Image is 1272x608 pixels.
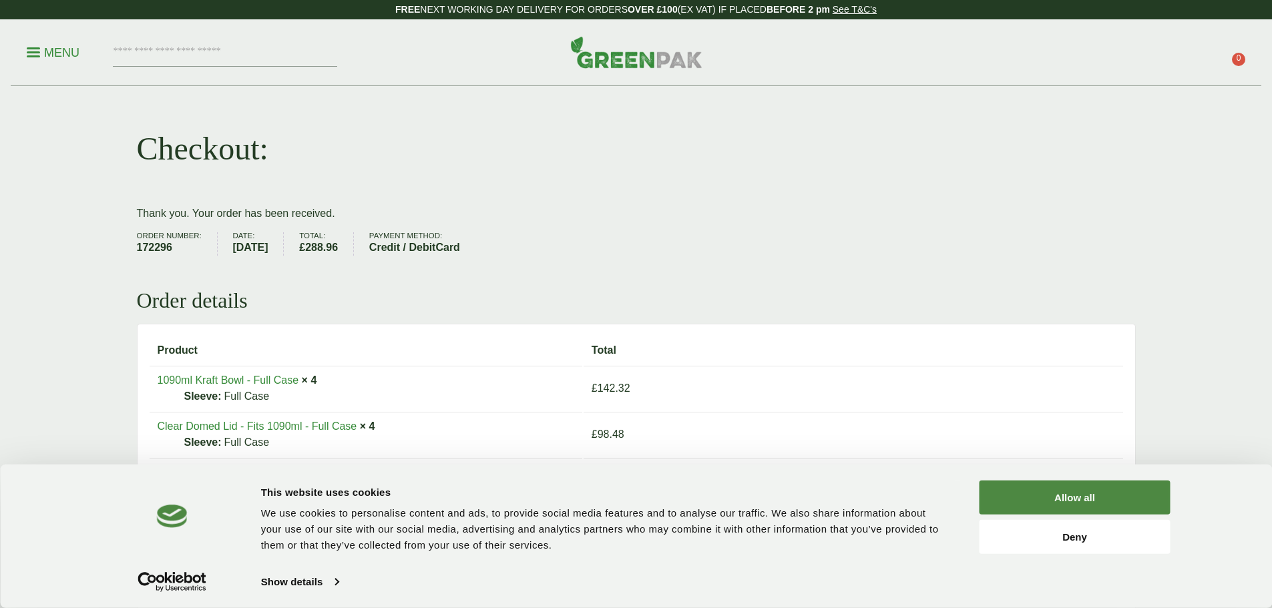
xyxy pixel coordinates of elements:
[184,388,222,404] strong: Sleeve:
[137,240,202,256] strong: 172296
[584,336,1123,364] th: Total
[27,45,79,58] a: Menu
[1232,53,1245,66] span: 0
[137,232,218,256] li: Order number:
[395,4,420,15] strong: FREE
[299,242,338,253] bdi: 288.96
[592,382,630,394] bdi: 142.32
[184,388,574,404] p: Full Case
[114,572,230,592] a: Usercentrics Cookiebot - opens in a new window
[27,45,79,61] p: Menu
[261,505,949,553] div: We use cookies to personalise content and ads, to provide social media features and to analyse ou...
[570,36,702,68] img: GreenPak Supplies
[369,232,475,256] li: Payment method:
[767,4,830,15] strong: BEFORE 2 pm
[980,481,1171,515] button: Allow all
[369,240,460,256] strong: Credit / DebitCard
[137,206,1136,222] p: Thank you. Your order has been received.
[184,434,222,450] strong: Sleeve:
[261,572,339,592] a: Show details
[833,4,877,15] a: See T&C's
[158,374,299,386] a: 1090ml Kraft Bowl - Full Case
[980,519,1171,553] button: Deny
[299,242,305,253] span: £
[137,129,268,168] h1: Checkout:
[628,4,678,15] strong: OVER £100
[299,232,354,256] li: Total:
[150,458,582,487] th: Subtotal:
[150,336,582,364] th: Product
[157,505,188,528] img: logo
[261,484,949,500] div: This website uses cookies
[137,288,1136,313] h2: Order details
[302,374,317,386] strong: × 4
[158,420,357,432] a: Clear Domed Lid - Fits 1090ml - Full Case
[592,382,598,394] span: £
[232,232,284,256] li: Date:
[232,240,268,256] strong: [DATE]
[184,434,574,450] p: Full Case
[592,428,624,440] bdi: 98.48
[360,420,375,432] strong: × 4
[592,428,598,440] span: £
